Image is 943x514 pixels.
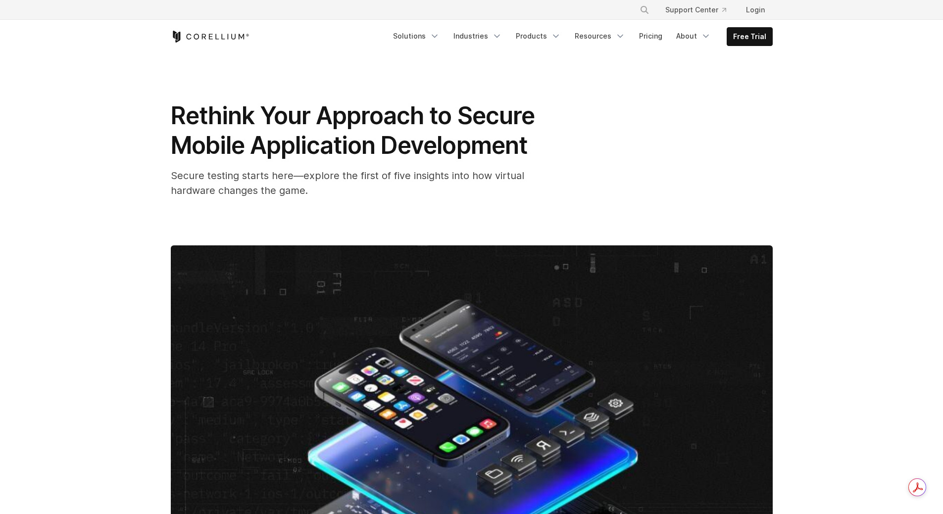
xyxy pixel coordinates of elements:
[387,27,446,45] a: Solutions
[510,27,567,45] a: Products
[727,28,772,46] a: Free Trial
[628,1,773,19] div: Navigation Menu
[171,101,535,160] span: Rethink Your Approach to Secure Mobile Application Development
[171,31,249,43] a: Corellium Home
[171,170,524,196] span: Secure testing starts here—explore the first of five insights into how virtual hardware changes t...
[636,1,653,19] button: Search
[447,27,508,45] a: Industries
[387,27,773,46] div: Navigation Menu
[657,1,734,19] a: Support Center
[670,27,717,45] a: About
[633,27,668,45] a: Pricing
[738,1,773,19] a: Login
[569,27,631,45] a: Resources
